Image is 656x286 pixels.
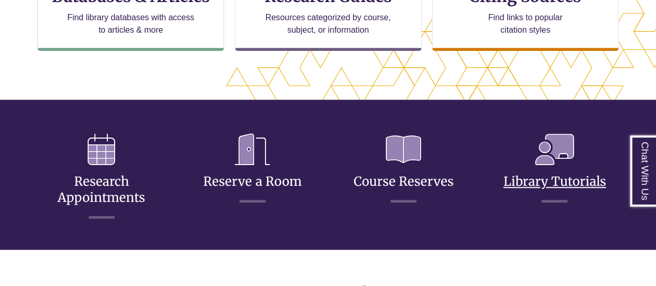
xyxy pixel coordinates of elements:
[203,148,301,189] a: Reserve a Room
[58,148,145,206] a: Research Appointments
[615,119,653,133] a: Back to Top
[260,11,396,36] p: Resources categorized by course, subject, or information
[354,148,454,189] a: Course Reserves
[503,148,606,189] a: Library Tutorials
[63,11,199,36] p: Find library databases with access to articles & more
[474,11,576,36] p: Find links to popular citation styles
